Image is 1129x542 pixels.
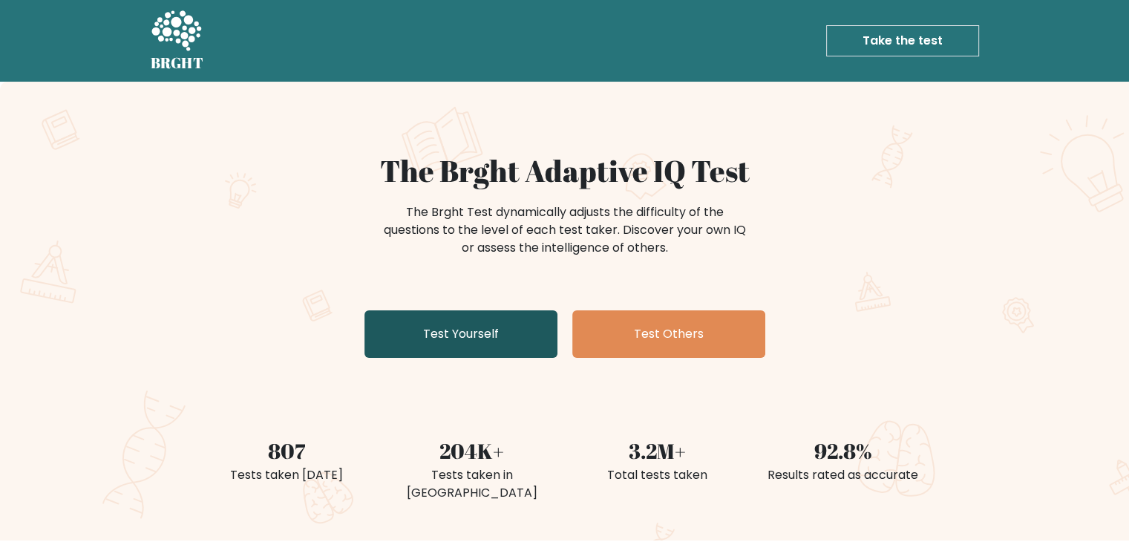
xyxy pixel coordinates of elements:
div: Tests taken in [GEOGRAPHIC_DATA] [388,466,556,502]
h1: The Brght Adaptive IQ Test [203,153,927,189]
a: Take the test [826,25,979,56]
div: The Brght Test dynamically adjusts the difficulty of the questions to the level of each test take... [379,203,750,257]
div: 807 [203,435,370,466]
div: Tests taken [DATE] [203,466,370,484]
a: Test Others [572,310,765,358]
a: BRGHT [151,6,204,76]
a: Test Yourself [364,310,557,358]
h5: BRGHT [151,54,204,72]
div: 3.2M+ [574,435,742,466]
div: 92.8% [759,435,927,466]
div: Total tests taken [574,466,742,484]
div: Results rated as accurate [759,466,927,484]
div: 204K+ [388,435,556,466]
